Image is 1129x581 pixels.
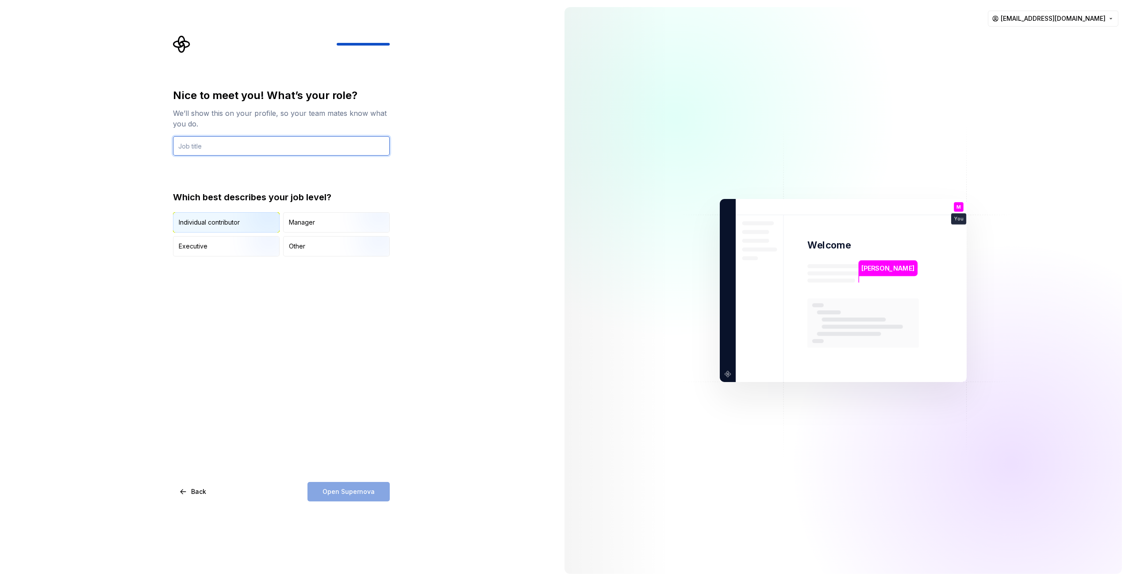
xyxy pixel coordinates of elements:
svg: Supernova Logo [173,35,191,53]
div: Manager [289,218,315,227]
div: Other [289,242,305,251]
span: Back [191,487,206,496]
div: Executive [179,242,207,251]
p: Welcome [807,239,851,252]
p: You [954,217,963,222]
div: We’ll show this on your profile, so your team mates know what you do. [173,108,390,129]
div: Nice to meet you! What’s your role? [173,88,390,103]
p: [PERSON_NAME] [861,264,914,273]
p: M [956,205,961,210]
div: Individual contributor [179,218,240,227]
div: Which best describes your job level? [173,191,390,203]
button: Back [173,482,214,501]
span: [EMAIL_ADDRESS][DOMAIN_NAME] [1001,14,1106,23]
button: [EMAIL_ADDRESS][DOMAIN_NAME] [988,11,1118,27]
input: Job title [173,136,390,156]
